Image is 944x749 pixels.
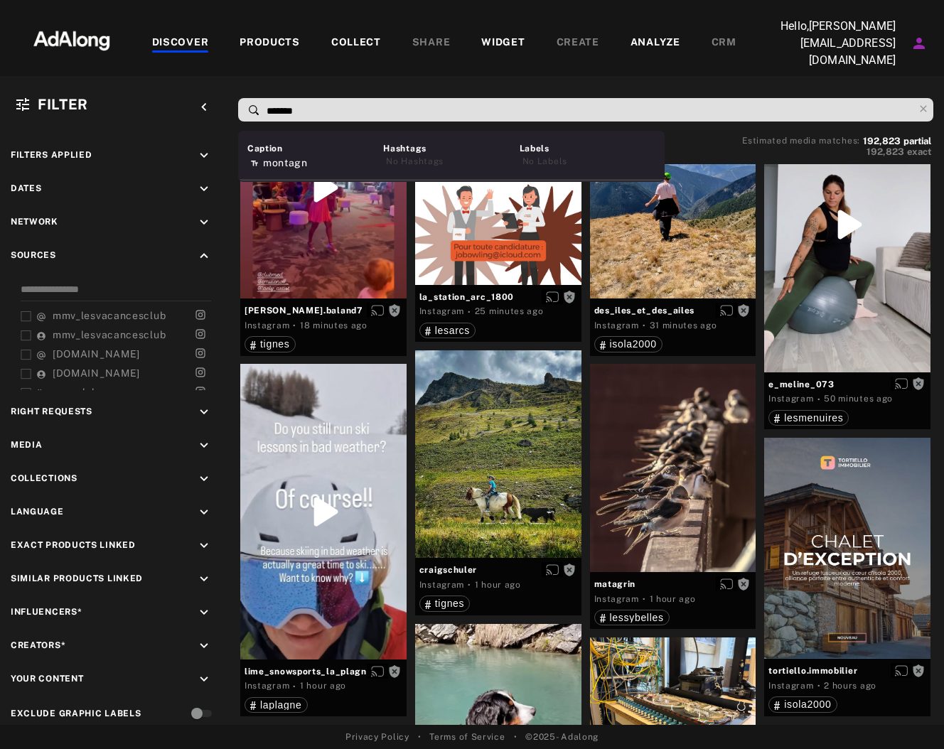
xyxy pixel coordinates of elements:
[11,440,43,450] span: Media
[542,562,563,577] button: Enable diffusion on this media
[11,217,58,227] span: Network
[11,150,92,160] span: Filters applied
[774,413,843,423] div: lesmenuires
[245,304,402,317] span: [PERSON_NAME].baland7
[196,538,212,554] i: keyboard_arrow_down
[631,35,680,52] div: ANALYZE
[53,329,166,340] span: mmv_lesvacancesclub
[383,142,516,155] div: Hashtags
[594,578,752,591] span: matagrin
[11,707,141,720] div: Exclude Graphic Labels
[300,320,368,330] time: 2025-09-10T13:04:06.000Z
[817,680,821,691] span: ·
[196,605,212,620] i: keyboard_arrow_down
[594,593,639,605] div: Instagram
[419,564,577,576] span: craigschuler
[245,319,289,332] div: Instagram
[419,291,577,303] span: la_station_arc_1800
[240,35,300,52] div: PRODUCTS
[419,578,464,591] div: Instagram
[263,157,308,168] span: montagn
[742,136,860,146] span: Estimated media matches:
[425,598,465,608] div: tignes
[152,35,209,52] div: DISCOVER
[196,672,212,687] i: keyboard_arrow_down
[525,731,599,743] span: © 2025 - Adalong
[345,731,409,743] a: Privacy Policy
[768,378,926,391] span: e_meline_073
[912,379,925,389] span: Rights not requested
[600,339,657,349] div: isola2000
[817,394,821,405] span: ·
[196,571,212,587] i: keyboard_arrow_down
[293,320,296,331] span: ·
[824,394,893,404] time: 2025-09-10T12:32:09.000Z
[737,305,750,315] span: Rights not requested
[38,96,88,113] span: Filter
[643,593,646,605] span: ·
[245,665,402,678] span: lime_snowsports_la_plagne_
[716,576,737,591] button: Enable diffusion on this media
[716,303,737,318] button: Enable diffusion on this media
[196,505,212,520] i: keyboard_arrow_down
[412,35,451,52] div: SHARE
[11,406,92,416] span: Right Requests
[53,310,166,321] span: mmv_lesvacancesclub
[435,598,465,609] span: tignes
[520,155,653,168] div: No Labels
[11,573,143,583] span: Similar Products Linked
[196,248,212,264] i: keyboard_arrow_up
[435,325,470,336] span: lesarcs
[196,438,212,453] i: keyboard_arrow_down
[11,540,136,550] span: Exact Products Linked
[11,607,82,617] span: Influencers*
[383,155,516,168] div: No Hashtags
[11,473,77,483] span: Collections
[247,155,380,171] div: montagn
[293,681,296,692] span: ·
[367,664,388,679] button: Enable diffusion on this media
[768,392,813,405] div: Instagram
[520,142,653,155] div: Labels
[753,18,896,69] p: Hello, [PERSON_NAME][EMAIL_ADDRESS][DOMAIN_NAME]
[784,699,831,710] span: isola2000
[418,731,422,743] span: •
[542,289,563,304] button: Enable diffusion on this media
[563,291,576,301] span: Rights not requested
[873,681,944,749] iframe: Chat Widget
[912,665,925,675] span: Rights not requested
[11,640,65,650] span: Creators*
[514,731,517,743] span: •
[475,306,544,316] time: 2025-09-10T12:57:22.000Z
[650,320,717,330] time: 2025-09-10T12:51:19.000Z
[196,638,212,654] i: keyboard_arrow_down
[481,35,525,52] div: WIDGET
[245,679,289,692] div: Instagram
[11,507,64,517] span: Language
[557,35,599,52] div: CREATE
[891,663,912,678] button: Enable diffusion on this media
[742,145,931,159] button: 192,823exact
[196,215,212,230] i: keyboard_arrow_down
[11,674,83,684] span: Your Content
[9,18,134,60] img: 63233d7d88ed69de3c212112c67096b6.png
[196,148,212,163] i: keyboard_arrow_down
[907,31,931,55] button: Account settings
[737,578,750,588] span: Rights not requested
[250,700,302,710] div: laplagne
[873,681,944,749] div: Widget de chat
[196,471,212,487] i: keyboard_arrow_down
[419,305,464,318] div: Instagram
[300,681,346,691] time: 2025-09-10T12:10:13.000Z
[650,594,696,604] time: 2025-09-10T11:44:31.000Z
[196,404,212,420] i: keyboard_arrow_down
[196,99,212,115] i: keyboard_arrow_left
[250,339,290,349] div: tignes
[774,699,831,709] div: isola2000
[594,319,639,332] div: Instagram
[643,320,646,331] span: ·
[53,367,140,379] span: [DOMAIN_NAME]
[784,412,843,424] span: lesmenuires
[824,681,876,691] time: 2025-09-10T11:27:50.000Z
[867,146,904,157] span: 192,823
